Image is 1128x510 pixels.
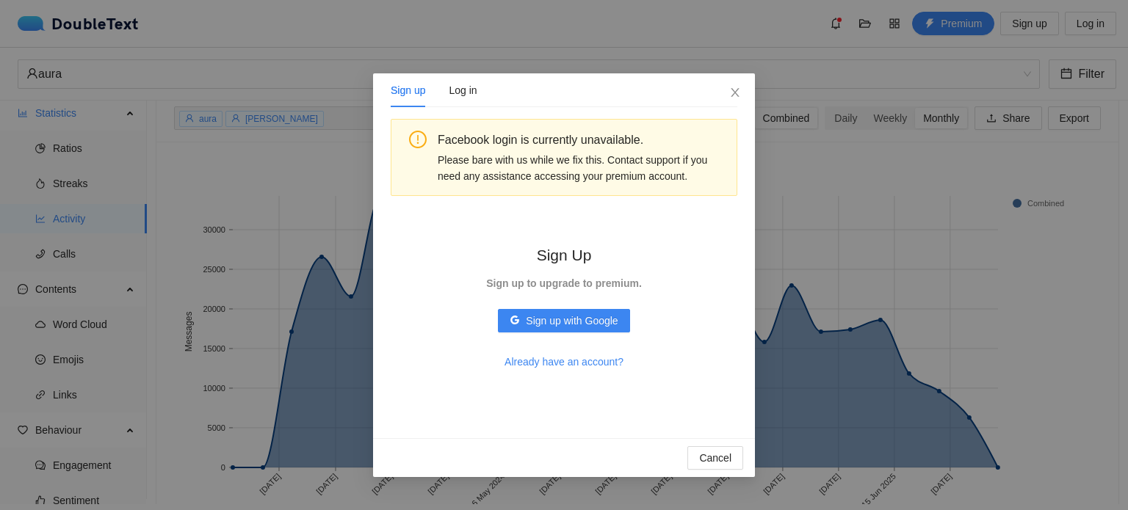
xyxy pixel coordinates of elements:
div: Please bare with us while we fix this. Contact support if you need any assistance accessing your ... [438,152,726,184]
span: google [510,315,520,327]
span: Cancel [699,450,731,466]
button: Already have an account? [493,350,635,374]
span: exclamation-circle [409,131,427,148]
button: googleSign up with Google [498,309,629,332]
strong: Sign up to upgrade to premium. [486,277,642,289]
span: Already have an account? [505,354,623,370]
button: Close [715,73,755,113]
span: Sign up with Google [526,313,618,329]
div: Facebook login is currently unavailable. [438,131,726,149]
span: close [729,87,741,98]
h2: Sign Up [486,243,642,267]
button: Cancel [687,446,743,470]
div: Sign up [391,82,425,98]
div: Log in [449,82,477,98]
